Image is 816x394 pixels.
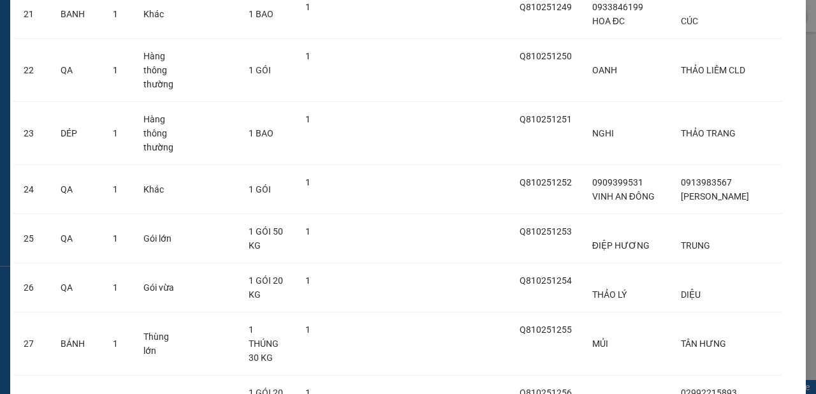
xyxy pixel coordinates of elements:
[681,339,726,349] span: TÂN HƯNG
[305,2,310,12] span: 1
[305,177,310,187] span: 1
[113,339,118,349] span: 1
[175,76,181,88] span: 0
[133,214,194,263] td: Gói lớn
[520,2,572,12] span: Q810251249
[101,45,184,69] div: 0
[10,29,72,41] div: Tên (giá trị hàng)
[249,9,273,19] span: 1 BAO
[50,312,103,376] td: BÁNH
[681,177,732,187] span: 0913983567
[50,214,103,263] td: QA
[305,325,310,335] span: 1
[76,45,101,69] div: 1
[681,65,745,75] span: THẢO LIÊM CLD
[50,263,103,312] td: QA
[592,240,650,251] span: ĐIỆP HƯƠNG
[520,325,572,335] span: Q810251255
[681,128,736,138] span: THẢO TRANG
[113,9,118,19] span: 1
[249,65,271,75] span: 1 GÓI
[305,51,310,61] span: 1
[133,102,194,165] td: Hàng thông thường
[50,102,103,165] td: DÉP
[520,275,572,286] span: Q810251254
[305,275,310,286] span: 1
[592,128,614,138] span: NGHI
[50,39,103,102] td: QA
[681,191,749,201] span: [PERSON_NAME]
[10,51,76,63] span: Gói nhỏ - QA (0)
[85,76,91,88] span: 1
[520,177,572,187] span: Q810251252
[50,165,103,214] td: QA
[305,114,310,124] span: 1
[6,3,185,18] div: Ghi chú: 1 GÓI 10 KG
[592,339,608,349] span: MỦI
[133,165,194,214] td: Khác
[79,29,98,41] div: SL
[13,102,50,165] td: 23
[681,289,701,300] span: DIỆU
[13,165,50,214] td: 24
[113,184,118,194] span: 1
[592,65,617,75] span: OANH
[592,177,643,187] span: 0909399531
[249,226,283,251] span: 1 GÓI 50 KG
[133,39,194,102] td: Hàng thông thường
[10,76,59,88] span: Tổng cộng
[133,312,194,376] td: Thùng lớn
[249,275,283,300] span: 1 GÓI 20 KG
[105,29,181,41] div: Cước món hàng
[305,226,310,237] span: 1
[249,128,273,138] span: 1 BAO
[520,226,572,237] span: Q810251253
[133,263,194,312] td: Gói vừa
[13,214,50,263] td: 25
[681,16,698,26] span: CÚC
[681,240,710,251] span: TRUNG
[13,263,50,312] td: 26
[13,39,50,102] td: 22
[113,233,118,244] span: 1
[249,184,271,194] span: 1 GÓI
[592,16,625,26] span: HOA ĐC
[592,2,643,12] span: 0933846199
[113,65,118,75] span: 1
[520,114,572,124] span: Q810251251
[592,191,655,201] span: VINH AN ĐÔNG
[113,282,118,293] span: 1
[520,51,572,61] span: Q810251250
[592,289,627,300] span: THẢO LÝ
[113,128,118,138] span: 1
[249,325,279,363] span: 1 THÚNG 30 KG
[13,312,50,376] td: 27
